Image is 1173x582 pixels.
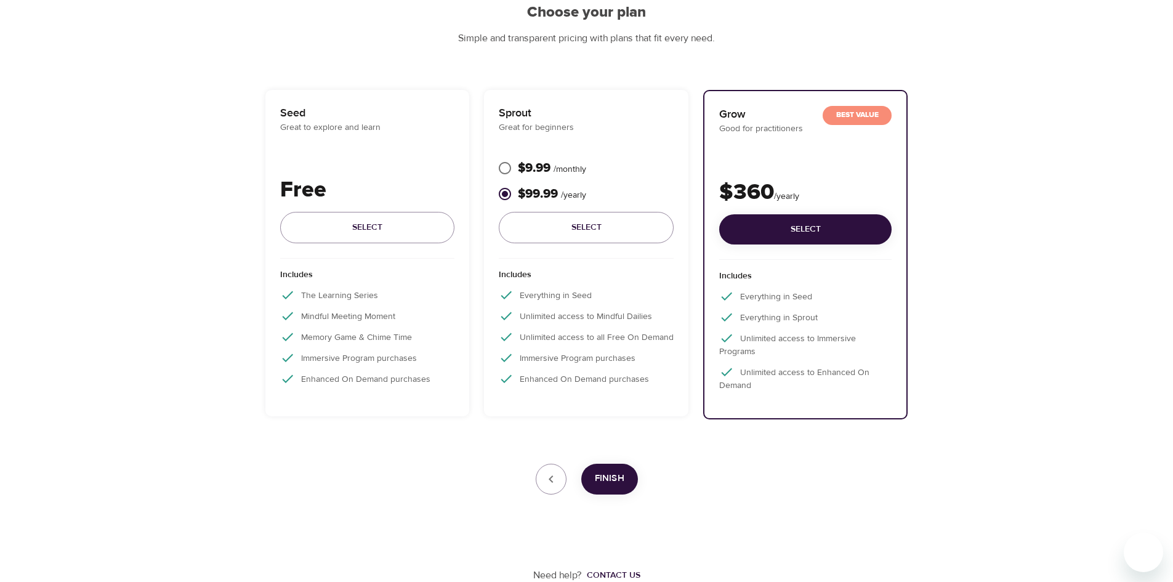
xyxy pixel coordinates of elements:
span: / yearly [561,190,586,201]
p: Everything in Seed [719,289,892,304]
p: Great for beginners [499,121,674,134]
p: Everything in Seed [499,288,674,302]
p: Seed [280,105,455,121]
p: Immersive Program purchases [499,350,674,365]
span: Select [509,220,664,235]
p: Includes [280,269,455,288]
p: Free [280,174,455,207]
button: Select [280,212,455,243]
p: Simple and transparent pricing with plans that fit every need. [251,31,923,46]
span: Finish [595,471,624,487]
p: Mindful Meeting Moment [280,309,455,323]
button: Select [719,214,892,245]
span: Select [729,222,882,237]
p: Unlimited access to Mindful Dailies [499,309,674,323]
p: $99.99 [518,185,586,203]
p: $360 [719,176,892,209]
p: Unlimited access to Enhanced On Demand [719,365,892,392]
button: Finish [581,464,638,495]
div: Contact us [587,569,640,581]
p: Enhanced On Demand purchases [280,371,455,386]
p: Includes [719,270,892,289]
p: The Learning Series [280,288,455,302]
button: Select [499,212,674,243]
p: Great to explore and learn [280,121,455,134]
p: Enhanced On Demand purchases [499,371,674,386]
a: Contact us [582,569,640,581]
p: Unlimited access to all Free On Demand [499,329,674,344]
h2: Choose your plan [251,4,923,22]
p: Good for practitioners [719,123,892,135]
span: / monthly [554,164,586,175]
p: $9.99 [518,159,586,177]
p: Everything in Sprout [719,310,892,325]
span: / yearly [774,191,799,202]
p: Sprout [499,105,674,121]
p: Memory Game & Chime Time [280,329,455,344]
p: Unlimited access to Immersive Programs [719,331,892,358]
span: Select [290,220,445,235]
p: Includes [499,269,674,288]
iframe: Button to launch messaging window [1124,533,1163,572]
p: Immersive Program purchases [280,350,455,365]
p: Grow [719,106,892,123]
